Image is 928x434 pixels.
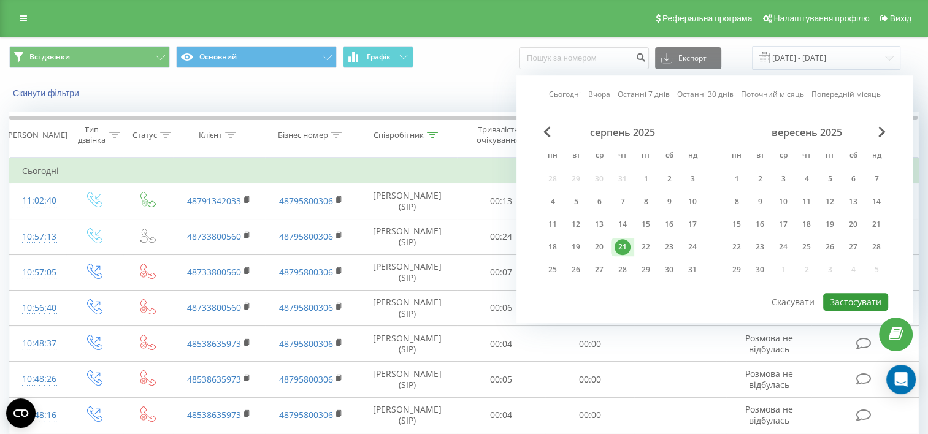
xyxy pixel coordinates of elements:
[22,225,54,249] div: 10:57:13
[869,216,884,232] div: 21
[374,130,424,140] div: Співробітник
[818,238,842,256] div: пт 26 вер 2025 р.
[634,170,658,188] div: пт 1 серп 2025 р.
[799,194,815,210] div: 11
[541,215,564,234] div: пн 11 серп 2025 р.
[22,367,54,391] div: 10:48:26
[745,332,793,355] span: Розмова не відбулась
[681,238,704,256] div: нд 24 серп 2025 р.
[29,52,70,62] span: Всі дзвінки
[865,192,888,211] div: нд 14 вер 2025 р.
[634,192,658,211] div: пт 8 серп 2025 р.
[822,239,838,255] div: 26
[588,89,610,101] a: Вчора
[752,216,768,232] div: 16
[684,262,700,278] div: 31
[869,194,884,210] div: 14
[6,130,67,140] div: [PERSON_NAME]
[684,216,700,232] div: 17
[677,89,734,101] a: Останні 30 днів
[638,171,654,187] div: 1
[845,216,861,232] div: 20
[845,171,861,187] div: 6
[611,192,634,211] div: чт 7 серп 2025 р.
[77,124,106,145] div: Тип дзвінка
[638,239,654,255] div: 22
[772,170,795,188] div: ср 3 вер 2025 р.
[725,192,748,211] div: пн 8 вер 2025 р.
[818,215,842,234] div: пт 19 вер 2025 р.
[655,47,721,69] button: Експорт
[867,147,886,166] abbr: неділя
[751,147,769,166] abbr: вівторок
[748,261,772,279] div: вт 30 вер 2025 р.
[725,170,748,188] div: пн 1 вер 2025 р.
[611,215,634,234] div: чт 14 серп 2025 р.
[745,403,793,426] span: Розмова не відбулась
[822,171,838,187] div: 5
[279,195,333,207] a: 48795800306
[729,194,745,210] div: 8
[729,216,745,232] div: 15
[591,216,607,232] div: 13
[662,13,753,23] span: Реферальна програма
[772,215,795,234] div: ср 17 вер 2025 р.
[795,192,818,211] div: чт 11 вер 2025 р.
[660,147,678,166] abbr: субота
[457,219,546,254] td: 00:24
[684,171,700,187] div: 3
[725,215,748,234] div: пн 15 вер 2025 р.
[775,194,791,210] div: 10
[545,194,561,210] div: 4
[22,332,54,356] div: 10:48:37
[638,216,654,232] div: 15
[772,238,795,256] div: ср 24 вер 2025 р.
[661,171,677,187] div: 2
[22,261,54,284] div: 10:57:05
[588,192,611,211] div: ср 6 серп 2025 р.
[842,170,865,188] div: сб 6 вер 2025 р.
[6,398,36,428] button: Open CMP widget
[844,147,862,166] abbr: субота
[797,147,816,166] abbr: четвер
[564,261,588,279] div: вт 26 серп 2025 р.
[752,194,768,210] div: 9
[568,216,584,232] div: 12
[9,46,170,68] button: Всі дзвінки
[187,302,241,313] a: 48733800560
[774,147,792,166] abbr: середа
[752,171,768,187] div: 2
[519,47,649,69] input: Пошук за номером
[588,215,611,234] div: ср 13 серп 2025 р.
[775,239,791,255] div: 24
[279,373,333,385] a: 48795800306
[457,183,546,219] td: 00:13
[748,238,772,256] div: вт 23 вер 2025 р.
[729,262,745,278] div: 29
[568,239,584,255] div: 19
[842,192,865,211] div: сб 13 вер 2025 р.
[564,238,588,256] div: вт 19 серп 2025 р.
[752,239,768,255] div: 23
[615,194,631,210] div: 7
[564,215,588,234] div: вт 12 серп 2025 р.
[823,293,888,311] button: Застосувати
[775,171,791,187] div: 3
[748,192,772,211] div: вт 9 вер 2025 р.
[457,290,546,325] td: 00:06
[684,239,700,255] div: 24
[795,215,818,234] div: чт 18 вер 2025 р.
[457,362,546,397] td: 00:05
[567,147,585,166] abbr: вівторок
[545,326,634,362] td: 00:00
[615,239,631,255] div: 21
[681,170,704,188] div: нд 3 серп 2025 р.
[277,130,328,140] div: Бізнес номер
[358,290,457,325] td: [PERSON_NAME] (SIP)
[658,192,681,211] div: сб 9 серп 2025 р.
[457,397,546,433] td: 00:04
[727,147,746,166] abbr: понеділок
[821,147,839,166] abbr: п’ятниця
[358,254,457,290] td: [PERSON_NAME] (SIP)
[822,194,838,210] div: 12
